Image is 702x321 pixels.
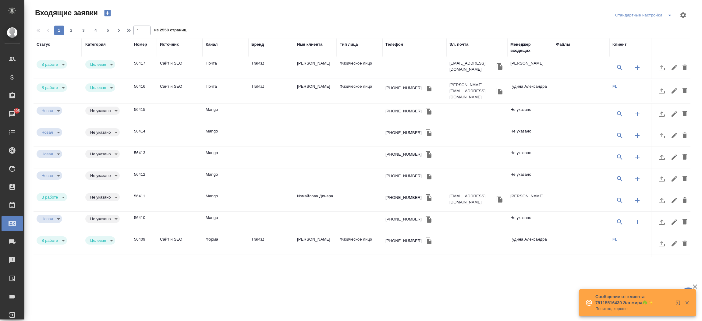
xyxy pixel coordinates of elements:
div: В работе [85,83,115,92]
button: Скопировать [495,86,504,96]
span: Входящие заявки [34,8,98,18]
button: Выбрать клиента [612,193,627,208]
td: 56412 [131,168,157,190]
div: В работе [37,215,62,223]
button: Новая [40,130,55,135]
button: Редактировать [669,83,679,98]
button: 🙏 [681,287,696,303]
td: 56409 [131,233,157,255]
div: В работе [85,150,120,158]
button: Загрузить файл [654,236,669,251]
div: [PHONE_NUMBER] [385,130,422,136]
span: 3 [79,27,88,34]
div: В работе [37,107,62,115]
span: 2 [66,27,76,34]
p: [EMAIL_ADDRESS][DOMAIN_NAME] [449,60,495,72]
td: Гудина Александра [507,80,553,102]
td: Mango [203,168,248,190]
div: [PHONE_NUMBER] [385,238,422,244]
span: из 2558 страниц [154,26,186,35]
button: Скопировать [424,236,433,245]
button: Новая [40,216,55,221]
p: Понятно, хорошо [595,306,672,312]
button: Не указано [88,216,112,221]
button: Создать клиента [630,128,645,143]
button: Целевая [88,62,108,67]
button: В работе [40,85,60,90]
button: 5 [103,26,113,35]
div: В работе [85,236,115,245]
p: [PERSON_NAME][EMAIL_ADDRESS][DOMAIN_NAME] [449,82,495,100]
button: Скопировать [424,215,433,224]
div: В работе [85,215,120,223]
div: Номер [134,41,147,48]
td: Traktat [248,233,294,255]
a: FL [612,237,617,242]
td: 56408 [131,255,157,276]
td: 56415 [131,104,157,125]
a: 205 [2,106,23,122]
div: В работе [85,128,120,136]
div: [PHONE_NUMBER] [385,173,422,179]
button: Скопировать [424,83,433,93]
div: В работе [37,193,67,201]
button: Скопировать [424,150,433,159]
td: Сайт и SEO [157,57,203,79]
td: 56414 [131,125,157,146]
button: В работе [40,238,60,243]
td: Mango [203,125,248,146]
td: [PERSON_NAME] [294,57,337,79]
button: Редактировать [669,60,679,75]
button: Редактировать [669,128,679,143]
button: Создать клиента [630,107,645,121]
button: 4 [91,26,101,35]
div: Статус [37,41,50,48]
div: В работе [37,171,62,180]
div: В работе [37,236,67,245]
div: В работе [37,60,67,69]
td: Физическое лицо [337,80,382,102]
span: 5 [103,27,113,34]
td: Измайлова Динара [294,190,337,211]
td: Traktat [248,80,294,102]
p: [EMAIL_ADDRESS][DOMAIN_NAME] [449,193,495,205]
button: Выбрать клиента [612,150,627,164]
button: Новая [40,108,55,113]
td: [PERSON_NAME] [294,255,337,276]
td: Физическое лицо [337,233,382,255]
div: Тип лица [340,41,358,48]
td: [PERSON_NAME] [507,190,553,211]
button: Загрузить файл [654,150,669,164]
button: Не указано [88,173,112,178]
button: Редактировать [669,215,679,229]
button: Создать клиента [630,60,645,75]
div: Файлы [556,41,570,48]
div: [PHONE_NUMBER] [385,195,422,201]
button: Удалить [679,215,690,229]
td: Не указано [507,212,553,233]
td: [PERSON_NAME] [507,57,553,79]
button: Скопировать [424,193,433,202]
button: Удалить [679,236,690,251]
p: Сообщение от клиента 79115516430 Эльмира☘️✨ [595,294,672,306]
button: Редактировать [669,150,679,164]
button: Выбрать клиента [612,215,627,229]
button: Загрузить файл [654,193,669,208]
td: Mango [203,104,248,125]
button: Открыть в новой вкладке [672,297,686,311]
td: Не указано [507,147,553,168]
span: 205 [10,108,24,114]
div: В работе [85,171,120,180]
button: Редактировать [669,107,679,121]
td: 56411 [131,190,157,211]
button: Загрузить файл [654,83,669,98]
td: 56416 [131,80,157,102]
button: Новая [40,173,55,178]
div: Источник [160,41,179,48]
button: Удалить [679,83,690,98]
td: Форма [203,233,248,255]
button: Создать [100,8,115,18]
div: Эл. почта [449,41,468,48]
td: Сайт и SEO [157,233,203,255]
button: Не указано [88,130,112,135]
